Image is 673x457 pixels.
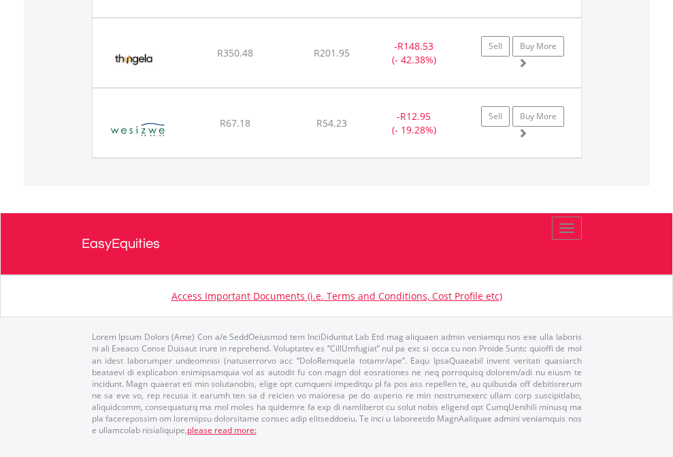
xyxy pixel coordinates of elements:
[314,46,350,59] span: R201.95
[99,35,168,84] img: EQU.ZA.TGA.png
[400,110,431,123] span: R12.95
[512,36,564,57] a: Buy More
[187,424,257,436] a: please read more:
[372,110,457,137] div: - (- 19.28%)
[220,116,250,129] span: R67.18
[82,213,592,274] a: EasyEquities
[512,106,564,127] a: Buy More
[372,40,457,67] div: - (- 42.38%)
[481,106,510,127] a: Sell
[397,40,433,52] span: R148.53
[92,331,582,436] p: Lorem Ipsum Dolors (Ame) Con a/e SeddOeiusmod tem InciDiduntut Lab Etd mag aliquaen admin veniamq...
[316,116,347,129] span: R54.23
[171,289,502,302] a: Access Important Documents (i.e. Terms and Conditions, Cost Profile etc)
[481,36,510,57] a: Sell
[99,106,176,154] img: EQU.ZA.WEZ.png
[217,46,253,59] span: R350.48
